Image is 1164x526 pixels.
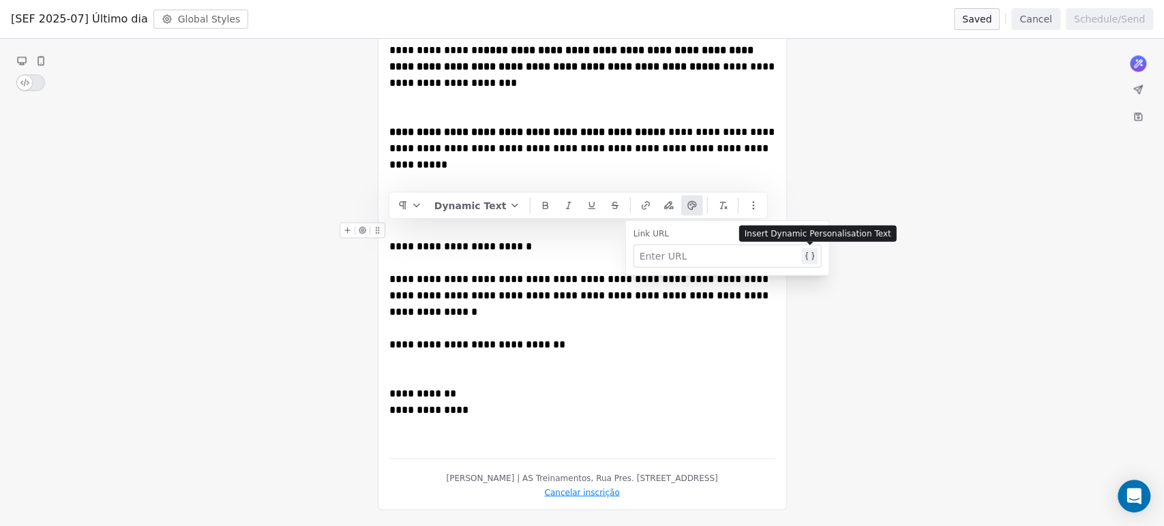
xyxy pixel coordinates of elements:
[153,10,249,29] button: Global Styles
[745,228,891,239] p: Insert Dynamic Personalisation Text
[1066,8,1153,30] button: Schedule/Send
[633,228,821,239] div: Link URL
[1011,8,1060,30] button: Cancel
[954,8,1000,30] button: Saved
[429,195,526,215] button: Dynamic Text
[11,11,148,27] span: [SEF 2025-07] Último dia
